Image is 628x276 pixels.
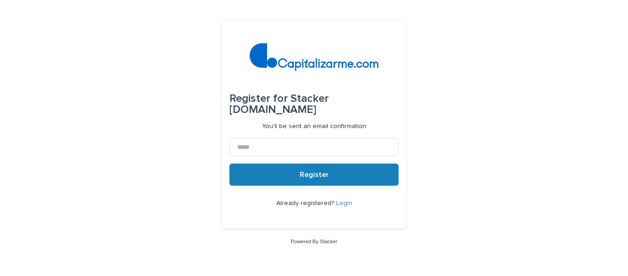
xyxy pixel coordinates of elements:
span: Already registered? [276,200,336,206]
span: Register for [229,93,288,104]
div: Stacker [DOMAIN_NAME] [229,86,399,123]
a: Powered By Stacker [291,239,337,244]
img: 4arMvv9wSvmHTHbXwTim [250,43,379,71]
p: You'll be sent an email confirmation [262,123,366,130]
button: Register [229,164,399,186]
span: Register [300,171,329,178]
a: Login [336,200,352,206]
